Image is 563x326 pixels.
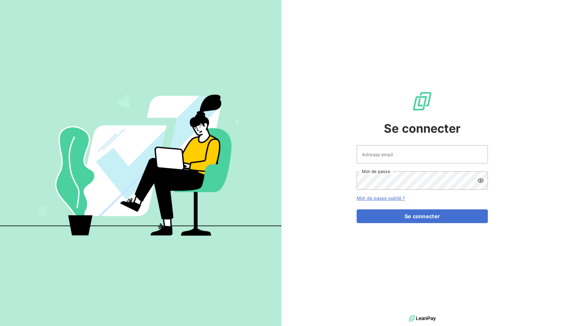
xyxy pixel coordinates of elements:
button: Se connecter [357,209,488,223]
a: Mot de passe oublié ? [357,195,405,201]
input: placeholder [357,145,488,163]
img: logo [409,314,436,323]
img: Logo LeanPay [412,91,433,112]
span: Se connecter [384,120,461,137]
